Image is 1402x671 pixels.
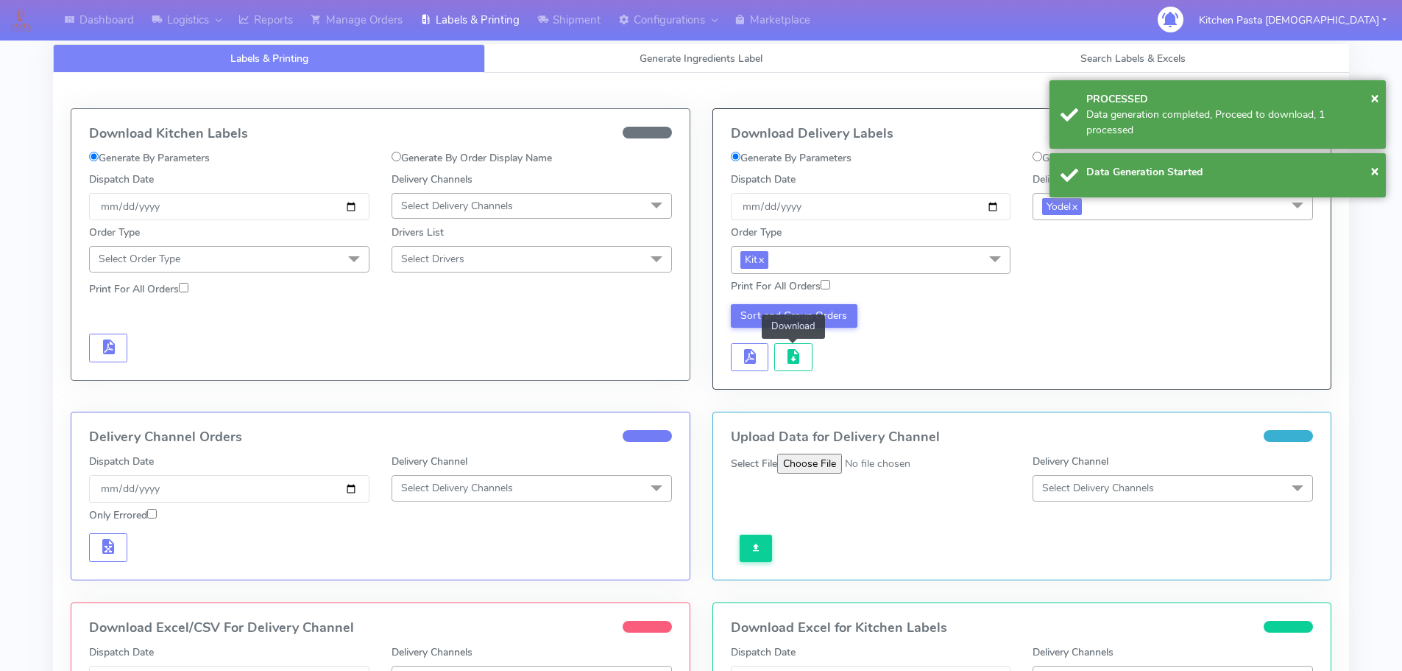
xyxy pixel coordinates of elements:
label: Dispatch Date [89,172,154,187]
div: Data generation completed, Proceed to download, 1 processed [1086,107,1375,138]
h4: Upload Data for Delivery Channel [731,430,1314,445]
h4: Delivery Channel Orders [89,430,672,445]
label: Delivery Channels [392,644,472,660]
label: Only Errored [89,507,157,523]
h4: Download Delivery Labels [731,127,1314,141]
a: x [1071,198,1077,214]
label: Dispatch Date [731,172,796,187]
label: Dispatch Date [731,644,796,660]
span: × [1370,161,1379,180]
input: Generate By Order Display Name [1033,152,1042,161]
label: Generate By Order Display Name [1033,150,1193,166]
h4: Download Excel/CSV For Delivery Channel [89,621,672,636]
button: Kitchen Pasta [DEMOGRAPHIC_DATA] [1188,5,1398,35]
span: Yodel [1042,198,1082,215]
label: Delivery Channels [392,172,472,187]
input: Print For All Orders [821,280,830,289]
label: Delivery Channels [1033,644,1114,660]
label: Generate By Parameters [731,150,852,166]
label: Delivery Channels [1033,172,1114,187]
span: Search Labels & Excels [1080,52,1186,66]
div: PROCESSED [1086,91,1375,107]
button: Sort and Group Orders [731,304,858,328]
ul: Tabs [53,44,1349,73]
button: Close [1370,87,1379,109]
span: Select Delivery Channels [401,199,513,213]
span: Kit [740,251,768,268]
label: Print For All Orders [89,281,188,297]
span: Select Drivers [401,252,464,266]
h4: Download Kitchen Labels [89,127,672,141]
label: Order Type [89,225,140,240]
label: Generate By Order Display Name [392,150,552,166]
a: x [757,251,764,267]
span: Select Order Type [99,252,180,266]
label: Generate By Parameters [89,150,210,166]
span: × [1370,88,1379,108]
label: Delivery Channel [392,454,467,469]
input: Only Errored [147,509,157,519]
label: Dispatch Date [89,454,154,469]
label: Drivers List [392,225,444,240]
span: Select Delivery Channels [401,481,513,495]
input: Generate By Order Display Name [392,152,401,161]
span: Select Delivery Channels [1042,481,1154,495]
label: Order Type [731,225,782,240]
label: Dispatch Date [89,644,154,660]
h4: Download Excel for Kitchen Labels [731,621,1314,636]
input: Generate By Parameters [89,152,99,161]
span: Generate Ingredients Label [640,52,762,66]
button: Close [1370,160,1379,182]
input: Print For All Orders [179,283,188,292]
label: Select File [731,456,777,471]
div: Data Generation Started [1086,164,1375,180]
span: Labels & Printing [230,52,308,66]
input: Generate By Parameters [731,152,740,161]
label: Print For All Orders [731,278,830,294]
label: Delivery Channel [1033,454,1108,469]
